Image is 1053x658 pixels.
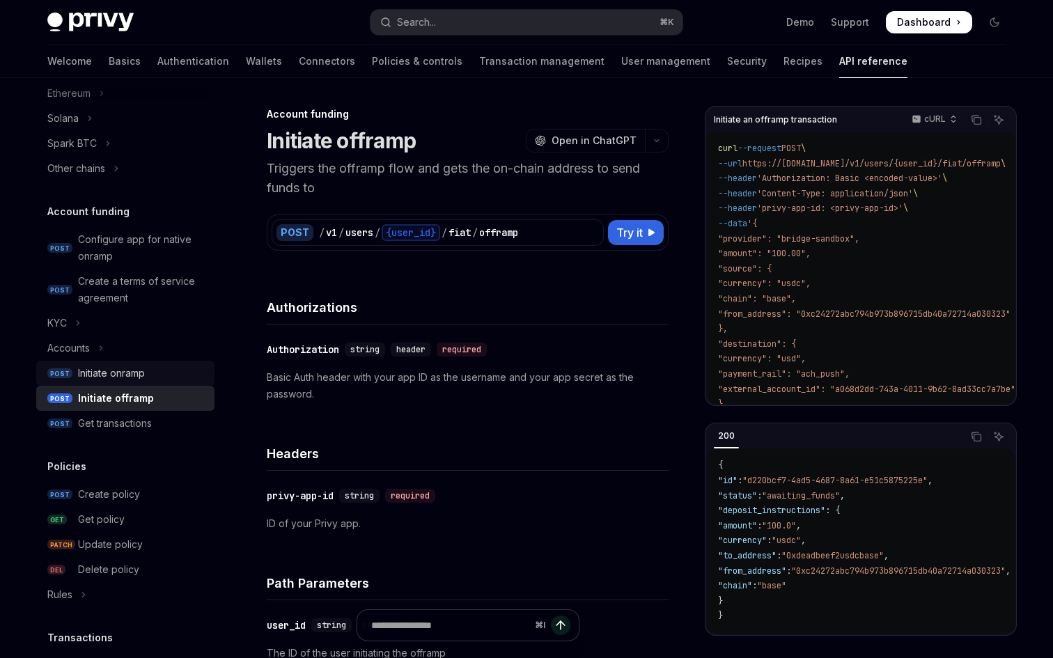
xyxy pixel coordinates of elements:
input: Ask a question... [371,610,529,641]
span: "provider": "bridge-sandbox", [718,233,859,244]
span: "d220bcf7-4ad5-4687-8a61-e51c5875225e" [742,475,928,486]
span: } [718,595,723,606]
span: : [767,535,772,546]
span: { [718,460,723,471]
span: "amount" [718,520,757,531]
div: Create a terms of service agreement [78,273,206,306]
a: Recipes [783,45,822,78]
span: "deposit_instructions" [718,505,825,516]
button: Toggle Rules section [36,582,214,607]
div: Delete policy [78,561,139,578]
div: privy-app-id [267,489,334,503]
button: Toggle Spark BTC section [36,131,214,156]
p: ID of your Privy app. [267,515,669,532]
span: '{ [747,218,757,229]
span: "to_address" [718,550,777,561]
h4: Path Parameters [267,574,669,593]
span: \ [942,173,947,184]
a: POSTCreate policy [36,482,214,507]
button: Toggle dark mode [983,11,1006,33]
span: string [350,344,380,355]
a: Policies & controls [372,45,462,78]
span: }, [718,323,728,334]
span: --request [738,143,781,154]
span: : [757,520,762,531]
span: \ [913,188,918,199]
h4: Headers [267,444,669,463]
span: , [801,535,806,546]
a: GETGet policy [36,507,214,532]
h5: Transactions [47,629,113,646]
span: "from_address": "0xc24272abc794b973b896715db40a72714a030323" [718,308,1011,320]
span: , [796,520,801,531]
span: POST [47,418,72,429]
div: Create policy [78,486,140,503]
button: Try it [608,220,664,245]
span: } [718,398,723,409]
span: POST [47,243,72,253]
a: Security [727,45,767,78]
a: POSTInitiate onramp [36,361,214,386]
a: Welcome [47,45,92,78]
button: Toggle Accounts section [36,336,214,361]
span: "0xc24272abc794b973b896715db40a72714a030323" [791,565,1006,577]
div: Initiate offramp [78,390,154,407]
button: Copy the contents from the code block [967,111,985,129]
span: "id" [718,475,738,486]
span: } [718,610,723,621]
div: / [442,226,447,240]
span: 'Content-Type: application/json' [757,188,913,199]
span: : [752,580,757,591]
div: Rules [47,586,72,603]
a: POSTGet transactions [36,411,214,436]
span: header [396,344,426,355]
span: "chain": "base", [718,293,796,304]
div: users [345,226,373,240]
span: POST [47,393,72,404]
div: / [375,226,380,240]
button: Toggle Solana section [36,106,214,131]
a: Authentication [157,45,229,78]
span: : { [825,505,840,516]
span: "currency": "usdc", [718,278,811,289]
a: POSTCreate a terms of service agreement [36,269,214,311]
button: Toggle Other chains section [36,156,214,181]
div: v1 [326,226,337,240]
a: Basics [109,45,141,78]
span: POST [47,285,72,295]
p: cURL [924,113,946,125]
p: Basic Auth header with your app ID as the username and your app secret as the password. [267,369,669,402]
a: Transaction management [479,45,604,78]
span: "external_account_id": "a068d2dd-743a-4011-9b62-8ad33cc7a7be" [718,384,1015,395]
span: "chain" [718,580,752,591]
div: Get policy [78,511,125,528]
span: "status" [718,490,757,501]
a: Support [831,15,869,29]
span: \ [903,203,908,214]
a: Connectors [299,45,355,78]
span: POST [781,143,801,154]
div: fiat [448,226,471,240]
div: Account funding [267,107,669,121]
span: POST [47,489,72,500]
span: "payment_rail": "ach_push", [718,368,850,379]
span: : [738,475,742,486]
span: : [777,550,781,561]
div: Search... [397,14,436,31]
div: Accounts [47,340,90,357]
a: User management [621,45,710,78]
div: required [437,343,487,357]
div: Authorization [267,343,339,357]
span: --data [718,218,747,229]
div: / [338,226,344,240]
div: KYC [47,315,67,331]
span: --header [718,188,757,199]
span: "awaiting_funds" [762,490,840,501]
span: , [928,475,933,486]
p: Triggers the offramp flow and gets the on-chain address to send funds to [267,159,669,198]
span: --url [718,158,742,169]
span: Initiate an offramp transaction [714,114,837,125]
a: DELDelete policy [36,557,214,582]
button: Send message [551,616,570,635]
span: 'Authorization: Basic <encoded-value>' [757,173,942,184]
